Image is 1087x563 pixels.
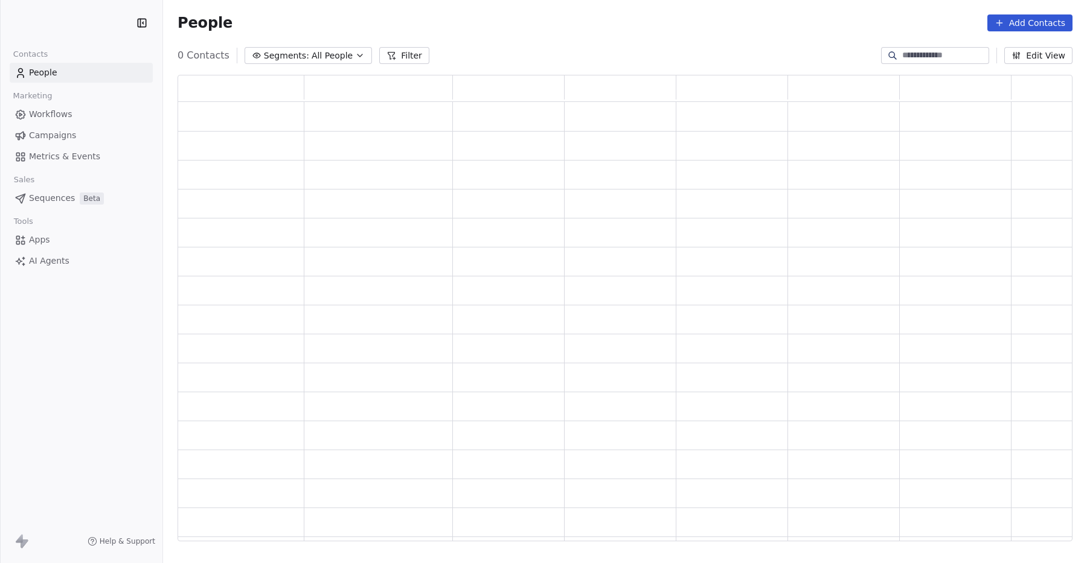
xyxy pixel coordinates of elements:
[29,192,75,205] span: Sequences
[178,48,229,63] span: 0 Contacts
[29,66,57,79] span: People
[10,63,153,83] a: People
[29,150,100,163] span: Metrics & Events
[8,45,53,63] span: Contacts
[312,49,353,62] span: All People
[10,126,153,145] a: Campaigns
[8,87,57,105] span: Marketing
[29,108,72,121] span: Workflows
[29,255,69,267] span: AI Agents
[264,49,309,62] span: Segments:
[987,14,1073,31] button: Add Contacts
[8,171,40,189] span: Sales
[10,104,153,124] a: Workflows
[10,230,153,250] a: Apps
[379,47,429,64] button: Filter
[178,14,232,32] span: People
[10,188,153,208] a: SequencesBeta
[29,129,76,142] span: Campaigns
[10,147,153,167] a: Metrics & Events
[10,251,153,271] a: AI Agents
[100,536,155,546] span: Help & Support
[80,192,104,205] span: Beta
[88,536,155,546] a: Help & Support
[29,234,50,246] span: Apps
[1004,47,1073,64] button: Edit View
[8,212,38,231] span: Tools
